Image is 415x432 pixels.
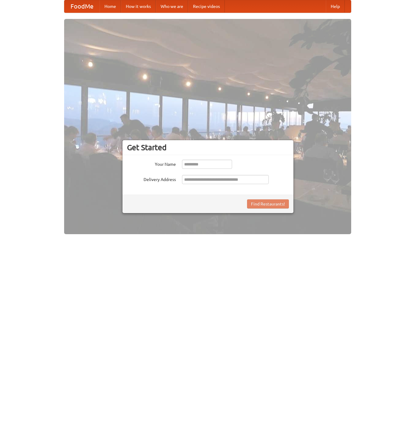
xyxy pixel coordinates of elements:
[156,0,188,13] a: Who we are
[100,0,121,13] a: Home
[127,143,289,152] h3: Get Started
[326,0,345,13] a: Help
[188,0,225,13] a: Recipe videos
[247,199,289,209] button: Find Restaurants!
[127,175,176,183] label: Delivery Address
[121,0,156,13] a: How it works
[64,0,100,13] a: FoodMe
[127,160,176,167] label: Your Name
